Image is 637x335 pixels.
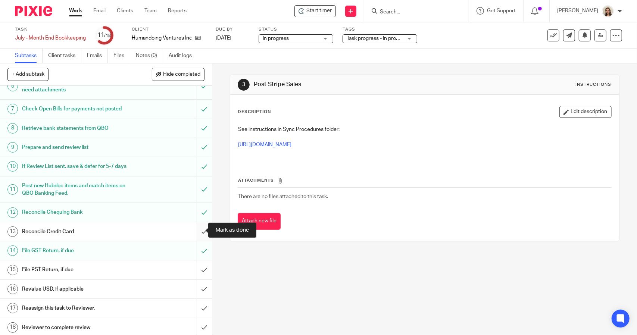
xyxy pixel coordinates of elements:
h1: Add items on QBO Banking Feed that do not need attachments [22,77,134,96]
div: 7 [7,104,18,114]
div: 6 [7,81,18,91]
div: 8 [7,123,18,134]
div: Instructions [576,82,612,88]
button: + Add subtask [7,68,49,81]
p: See instructions in Sync Procedures folder: [238,126,611,133]
div: 13 [7,226,18,237]
span: Hide completed [163,72,200,78]
label: Status [259,26,333,32]
h1: Retrieve bank statements from QBO [22,123,134,134]
h1: Reassign this task to Reviewer. [22,303,134,314]
a: Files [113,48,130,63]
div: 12 [7,207,18,218]
div: 15 [7,265,18,275]
button: Edit description [559,106,612,118]
div: 11 [97,31,111,40]
a: Audit logs [169,48,197,63]
span: Get Support [487,8,516,13]
a: Client tasks [48,48,81,63]
button: Attach new file [238,213,281,230]
a: Reports [168,7,187,15]
a: Email [93,7,106,15]
h1: Reconcile Chequing Bank [22,207,134,218]
label: Task [15,26,86,32]
div: 11 [7,184,18,195]
p: Humandoing Ventures Inc. [132,34,191,42]
h1: Revalue USD, if applicable [22,284,134,295]
h1: Post Stripe Sales [254,81,441,88]
div: 17 [7,303,18,313]
img: Morgan.JPG [602,5,614,17]
a: Notes (0) [136,48,163,63]
a: Clients [117,7,133,15]
div: July - Month End Bookkeeping [15,34,86,42]
div: 10 [7,161,18,172]
h1: Prepare and send review list [22,142,134,153]
span: Task progress - In progress (With Lead) + 3 [347,36,445,41]
span: Attachments [238,178,274,182]
span: [DATE] [216,35,231,41]
h1: Reconcile Credit Card [22,226,134,237]
p: Description [238,109,271,115]
div: 9 [7,142,18,153]
label: Tags [343,26,417,32]
label: Client [132,26,206,32]
span: There are no files attached to this task. [238,194,328,199]
div: Humandoing Ventures Inc. - July - Month End Bookkeeping [294,5,336,17]
div: 3 [238,79,250,91]
a: Team [144,7,157,15]
h1: If Review List sent, save & defer for 5-7 days [22,161,134,172]
button: Hide completed [152,68,204,81]
div: 18 [7,322,18,333]
a: [URL][DOMAIN_NAME] [238,142,291,147]
p: [PERSON_NAME] [557,7,598,15]
h1: File GST Return, if due [22,245,134,256]
a: Work [69,7,82,15]
span: Start timer [306,7,332,15]
input: Search [379,9,446,16]
div: 14 [7,245,18,256]
div: 16 [7,284,18,294]
h1: File PST Return, if due [22,264,134,275]
img: Pixie [15,6,52,16]
label: Due by [216,26,249,32]
h1: Reviewer to complete review [22,322,134,333]
h1: Check Open Bills for payments not posted [22,103,134,115]
a: Subtasks [15,48,43,63]
a: Emails [87,48,108,63]
span: In progress [263,36,289,41]
h1: Post new Hubdoc items and match items on QBO Banking Feed. [22,180,134,199]
small: /18 [104,34,111,38]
